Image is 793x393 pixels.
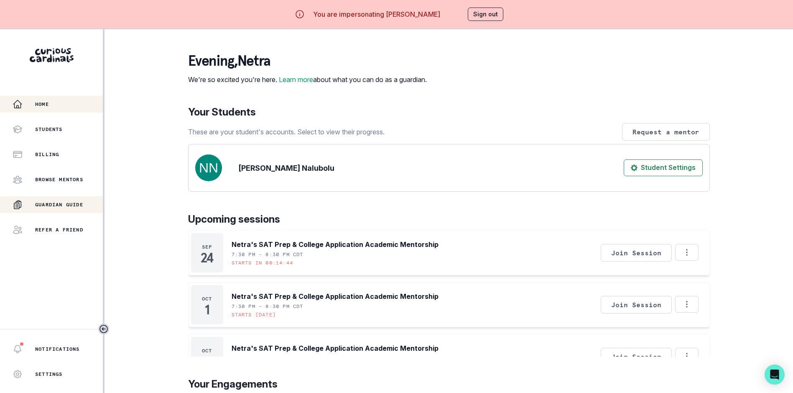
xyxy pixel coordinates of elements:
[35,201,83,208] p: Guardian Guide
[601,244,672,262] button: Join Session
[35,226,83,233] p: Refer a friend
[35,151,59,158] p: Billing
[232,251,303,258] p: 7:30 PM - 8:30 PM CDT
[232,303,303,310] p: 7:30 PM - 8:30 PM CDT
[313,9,440,19] p: You are impersonating [PERSON_NAME]
[188,377,710,392] p: Your Engagements
[35,346,80,352] p: Notifications
[232,355,303,362] p: 7:30 PM - 8:30 PM CDT
[675,348,699,365] button: Options
[232,259,293,266] p: Starts in 00:14:44
[188,212,710,227] p: Upcoming sessions
[30,48,74,62] img: Curious Cardinals Logo
[205,306,209,314] p: 1
[765,365,785,385] div: Open Intercom Messenger
[279,75,313,84] a: Learn more
[601,296,672,313] button: Join Session
[188,127,385,137] p: These are your student's accounts. Select to view their progress.
[195,154,222,181] img: svg
[35,126,63,133] p: Students
[202,295,212,302] p: Oct
[622,123,710,141] button: Request a mentor
[232,311,276,318] p: Starts [DATE]
[202,347,212,354] p: Oct
[188,74,427,85] p: We're so excited you're here. about what you can do as a guardian.
[624,159,703,176] button: Student Settings
[35,371,63,378] p: Settings
[35,176,83,183] p: Browse Mentors
[188,53,427,69] p: evening , Netra
[239,162,334,174] p: [PERSON_NAME] Nalubolu
[232,239,439,249] p: Netra's SAT Prep & College Application Academic Mentorship
[675,244,699,261] button: Options
[675,296,699,313] button: Options
[202,244,212,250] p: Sep
[98,324,109,334] button: Toggle sidebar
[468,8,503,21] button: Sign out
[188,105,710,120] p: Your Students
[232,343,439,353] p: Netra's SAT Prep & College Application Academic Mentorship
[601,348,672,365] button: Join Session
[201,254,213,262] p: 24
[35,101,49,108] p: Home
[232,291,439,301] p: Netra's SAT Prep & College Application Academic Mentorship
